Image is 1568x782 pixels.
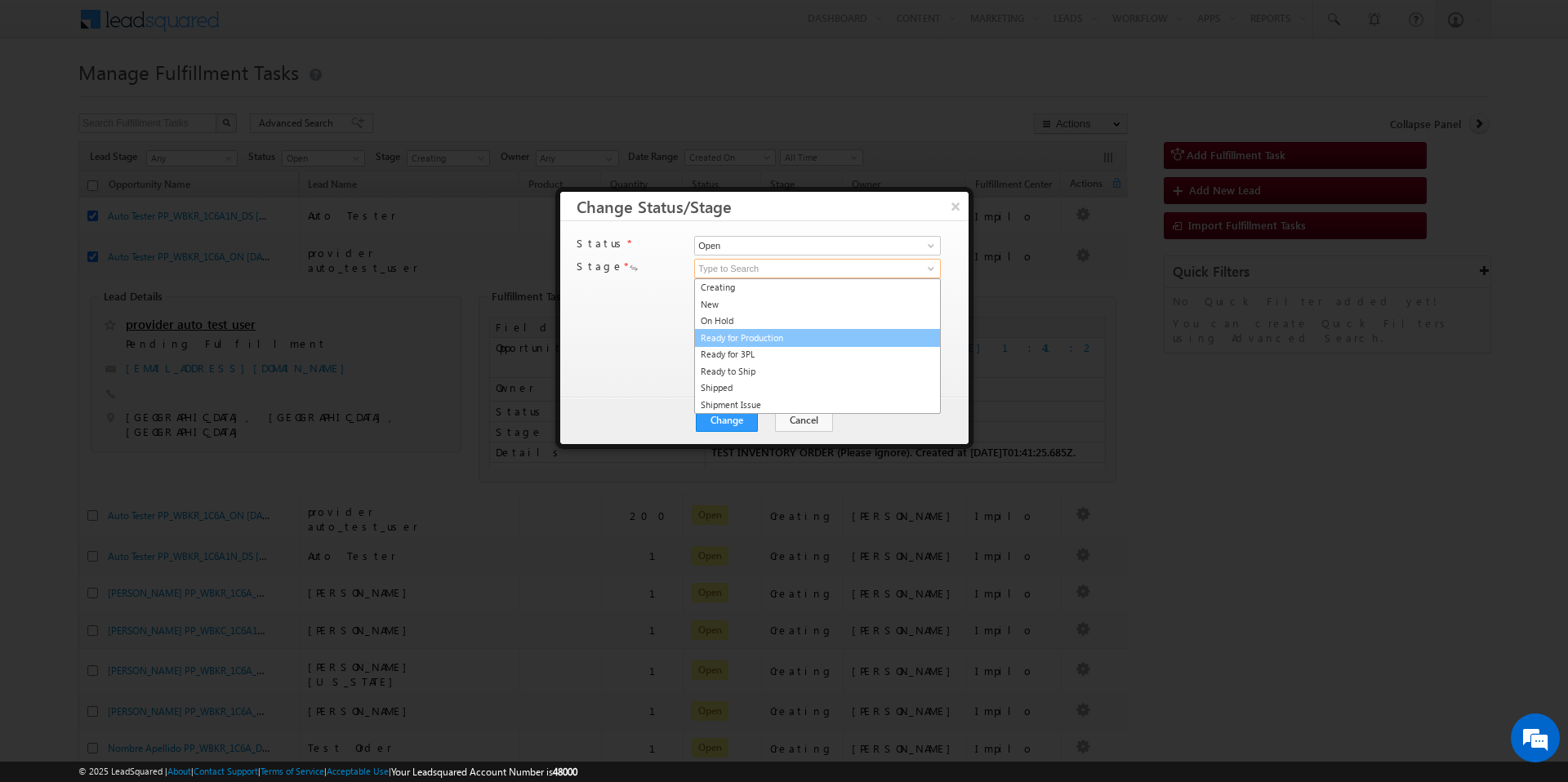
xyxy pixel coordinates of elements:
a: Show All Items [919,260,939,277]
a: Ready for 3PL [695,346,940,363]
label: Stage [577,259,624,273]
span: 48000 [553,766,577,778]
button: Cancel [775,409,833,432]
button: × [942,192,969,220]
a: Acceptable Use [327,766,389,776]
a: Shipped [695,380,940,397]
em: Start Chat [222,503,296,525]
a: Show All Items [919,238,939,254]
span: © 2025 LeadSquared | | | | | [78,764,577,780]
a: New [695,296,940,313]
input: Type to Search [694,259,941,278]
a: About [167,766,191,776]
img: d_60004797649_company_0_60004797649 [28,86,69,107]
a: Creating [695,279,940,296]
div: Minimize live chat window [268,8,307,47]
a: Contact Support [194,766,258,776]
label: Status [577,236,627,251]
a: On Hold [695,313,940,330]
a: Terms of Service [261,766,324,776]
span: Your Leadsquared Account Number is [391,766,577,778]
a: Ready for Production [694,329,941,348]
button: Change [696,409,758,432]
input: Type to Search [694,236,941,255]
div: Chat with us now [85,86,274,107]
textarea: Type your message and hit 'Enter' [21,151,298,489]
a: Shipment Issue [695,397,940,414]
h3: Change Status/Stage [577,192,969,220]
a: Ready to Ship [695,363,940,380]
